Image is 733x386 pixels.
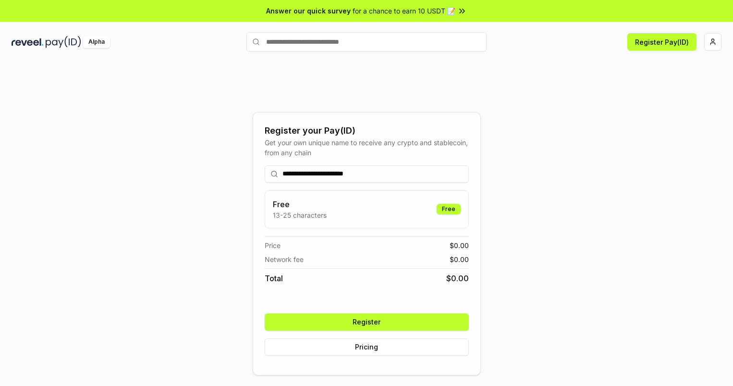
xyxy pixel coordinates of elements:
[627,33,696,50] button: Register Pay(ID)
[266,6,351,16] span: Answer our quick survey
[450,254,469,264] span: $ 0.00
[265,124,469,137] div: Register your Pay(ID)
[46,36,81,48] img: pay_id
[273,210,327,220] p: 13-25 characters
[265,338,469,356] button: Pricing
[265,240,281,250] span: Price
[12,36,44,48] img: reveel_dark
[353,6,455,16] span: for a chance to earn 10 USDT 📝
[265,254,304,264] span: Network fee
[446,273,469,284] span: $ 0.00
[265,273,283,284] span: Total
[273,199,327,210] h3: Free
[265,137,469,158] div: Get your own unique name to receive any crypto and stablecoin, from any chain
[437,204,461,214] div: Free
[83,36,110,48] div: Alpha
[265,313,469,331] button: Register
[450,240,469,250] span: $ 0.00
